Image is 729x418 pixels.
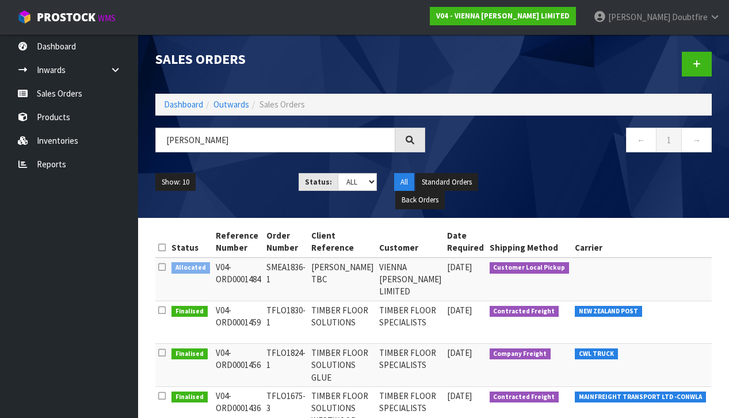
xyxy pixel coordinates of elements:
a: 1 [656,128,682,152]
span: Doubtfire [672,11,708,22]
span: Allocated [171,262,210,274]
th: Client Reference [308,227,376,258]
td: TIMBER FLOOR SPECIALISTS [376,301,444,343]
span: Finalised [171,392,208,403]
td: TFLO1824-1 [264,343,308,386]
nav: Page navigation [442,128,712,156]
td: TIMBER FLOOR SOLUTIONS [308,301,376,343]
small: WMS [98,13,116,24]
th: Reference Number [213,227,264,258]
span: [PERSON_NAME] [608,11,670,22]
span: [DATE] [447,262,472,273]
span: [DATE] [447,305,472,316]
span: [DATE] [447,390,472,401]
span: Finalised [171,348,208,360]
span: ProStock [37,10,96,25]
button: Back Orders [395,191,445,209]
span: Finalised [171,306,208,317]
td: TIMBER FLOOR SPECIALISTS [376,343,444,386]
span: MAINFREIGHT TRANSPORT LTD -CONWLA [575,392,706,403]
th: Order Number [264,227,308,258]
th: Customer [376,227,444,258]
th: Shipping Method [487,227,572,258]
button: Show: 10 [155,173,196,191]
th: Status [169,227,213,258]
span: Sales Orders [259,99,305,110]
span: Contracted Freight [490,392,559,403]
td: V04-ORD0001459 [213,301,264,343]
span: Company Freight [490,348,551,360]
td: V04-ORD0001456 [213,343,264,386]
span: NEW ZEALAND POST [575,306,642,317]
strong: Status: [305,177,332,187]
img: cube-alt.png [17,10,32,24]
a: → [681,128,712,152]
td: V04-ORD0001484 [213,258,264,301]
a: ← [626,128,657,152]
span: Customer Local Pickup [490,262,570,274]
button: All [394,173,414,191]
th: Carrier [572,227,709,258]
h1: Sales Orders [155,52,425,67]
th: Date Required [444,227,487,258]
a: Outwards [213,99,249,110]
span: [DATE] [447,347,472,358]
button: Standard Orders [415,173,478,191]
td: TIMBER FLOOR SOLUTIONS GLUE [308,343,376,386]
td: TFLO1830-1 [264,301,308,343]
strong: V04 - VIENNA [PERSON_NAME] LIMITED [436,11,570,21]
a: Dashboard [164,99,203,110]
span: Contracted Freight [490,306,559,317]
td: VIENNA [PERSON_NAME] LIMITED [376,258,444,301]
td: SMEA1836-1 [264,258,308,301]
td: [PERSON_NAME] TBC [308,258,376,301]
span: CWL TRUCK [575,348,618,360]
input: Search sales orders [155,128,395,152]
